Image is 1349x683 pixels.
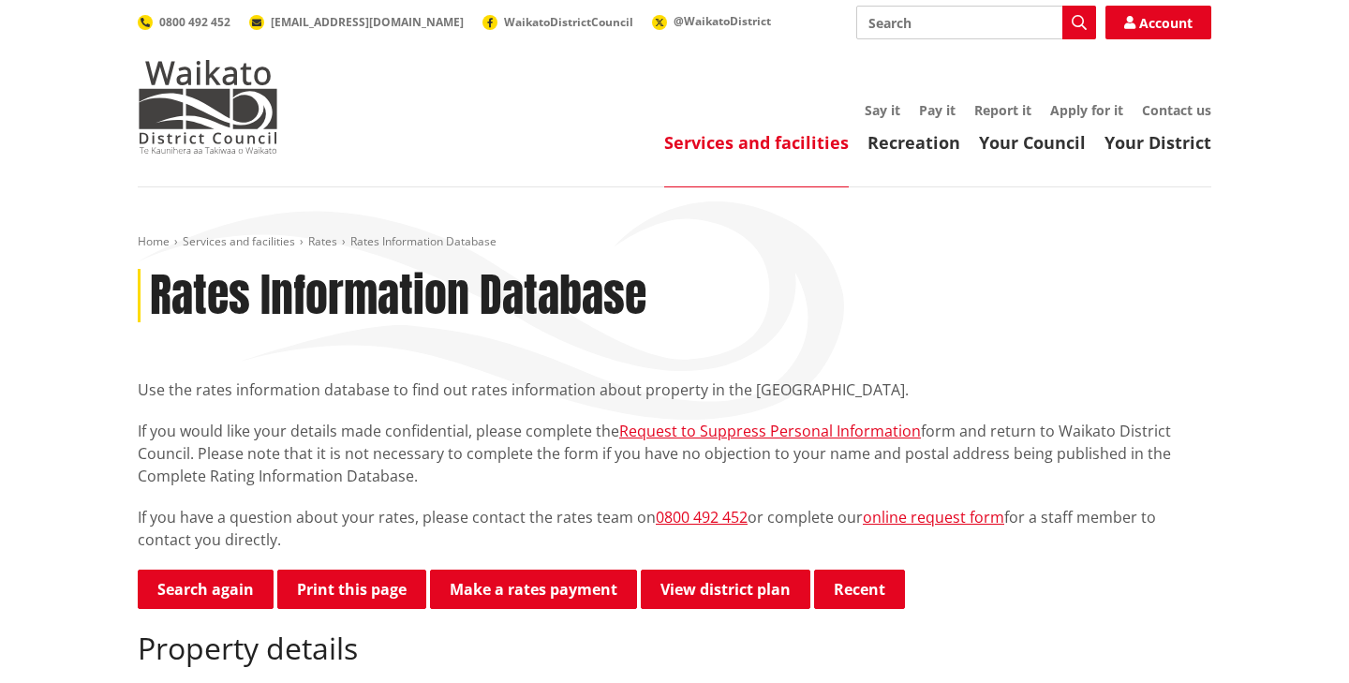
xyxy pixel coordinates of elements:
a: Pay it [919,101,956,119]
nav: breadcrumb [138,234,1211,250]
a: Request to Suppress Personal Information [619,421,921,441]
a: Recreation [867,131,960,154]
span: Rates Information Database [350,233,497,249]
a: online request form [863,507,1004,527]
h2: Property details [138,631,1211,666]
a: Services and facilities [664,131,849,154]
a: Your Council [979,131,1086,154]
a: Contact us [1142,101,1211,119]
a: Services and facilities [183,233,295,249]
span: @WaikatoDistrict [674,13,771,29]
button: Recent [814,570,905,609]
a: Rates [308,233,337,249]
button: Print this page [277,570,426,609]
a: Home [138,233,170,249]
span: [EMAIL_ADDRESS][DOMAIN_NAME] [271,14,464,30]
p: Use the rates information database to find out rates information about property in the [GEOGRAPHI... [138,379,1211,401]
h1: Rates Information Database [150,269,646,323]
a: @WaikatoDistrict [652,13,771,29]
a: Say it [865,101,900,119]
a: 0800 492 452 [656,507,748,527]
a: [EMAIL_ADDRESS][DOMAIN_NAME] [249,14,464,30]
a: Make a rates payment [430,570,637,609]
p: If you have a question about your rates, please contact the rates team on or complete our for a s... [138,506,1211,551]
a: Your District [1104,131,1211,154]
a: View district plan [641,570,810,609]
img: Waikato District Council - Te Kaunihera aa Takiwaa o Waikato [138,60,278,154]
span: WaikatoDistrictCouncil [504,14,633,30]
a: WaikatoDistrictCouncil [482,14,633,30]
a: Search again [138,570,274,609]
a: Report it [974,101,1031,119]
input: Search input [856,6,1096,39]
a: Apply for it [1050,101,1123,119]
p: If you would like your details made confidential, please complete the form and return to Waikato ... [138,420,1211,487]
a: 0800 492 452 [138,14,230,30]
span: 0800 492 452 [159,14,230,30]
a: Account [1105,6,1211,39]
